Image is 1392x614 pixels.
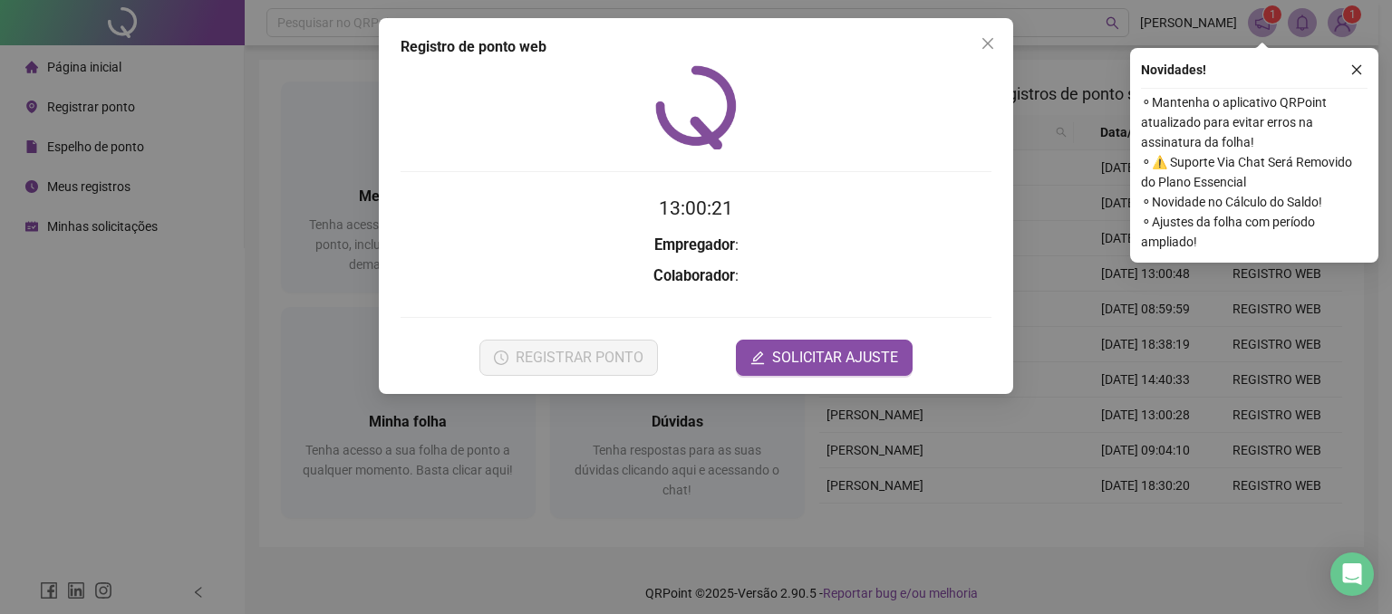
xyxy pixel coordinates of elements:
[1141,92,1368,152] span: ⚬ Mantenha o aplicativo QRPoint atualizado para evitar erros na assinatura da folha!
[479,340,658,376] button: REGISTRAR PONTO
[401,36,991,58] div: Registro de ponto web
[1141,192,1368,212] span: ⚬ Novidade no Cálculo do Saldo!
[736,340,913,376] button: editSOLICITAR AJUSTE
[655,65,737,149] img: QRPoint
[654,236,735,254] strong: Empregador
[653,267,735,284] strong: Colaborador
[981,36,995,51] span: close
[1141,152,1368,192] span: ⚬ ⚠️ Suporte Via Chat Será Removido do Plano Essencial
[750,350,765,365] span: edit
[973,29,1002,58] button: Close
[401,234,991,257] h3: :
[401,264,991,288] h3: :
[659,197,733,219] time: 13:00:21
[1350,63,1363,76] span: close
[1141,60,1206,80] span: Novidades !
[1330,552,1374,596] div: Open Intercom Messenger
[772,347,898,369] span: SOLICITAR AJUSTE
[1141,212,1368,252] span: ⚬ Ajustes da folha com período ampliado!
